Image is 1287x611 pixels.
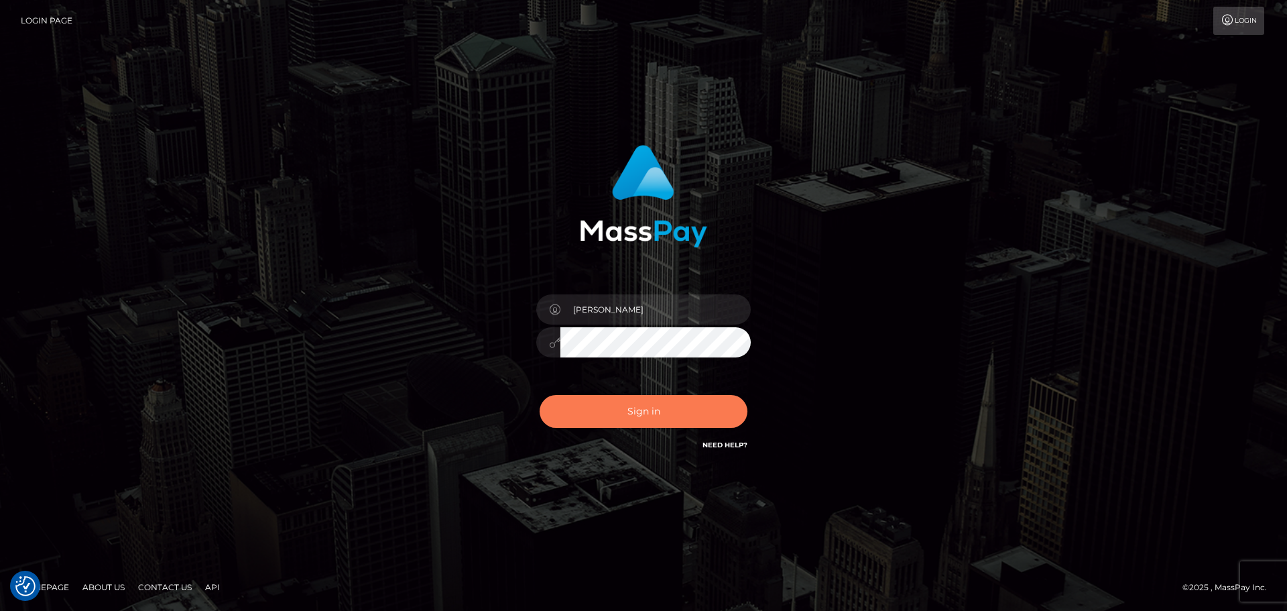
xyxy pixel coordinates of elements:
img: Revisit consent button [15,576,36,596]
img: MassPay Login [580,145,707,247]
div: © 2025 , MassPay Inc. [1182,580,1277,595]
a: Need Help? [702,441,747,449]
button: Consent Preferences [15,576,36,596]
button: Sign in [540,395,747,428]
a: About Us [77,577,130,598]
a: Homepage [15,577,74,598]
a: API [200,577,225,598]
a: Login [1213,7,1264,35]
a: Contact Us [133,577,197,598]
input: Username... [560,294,751,325]
a: Login Page [21,7,72,35]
